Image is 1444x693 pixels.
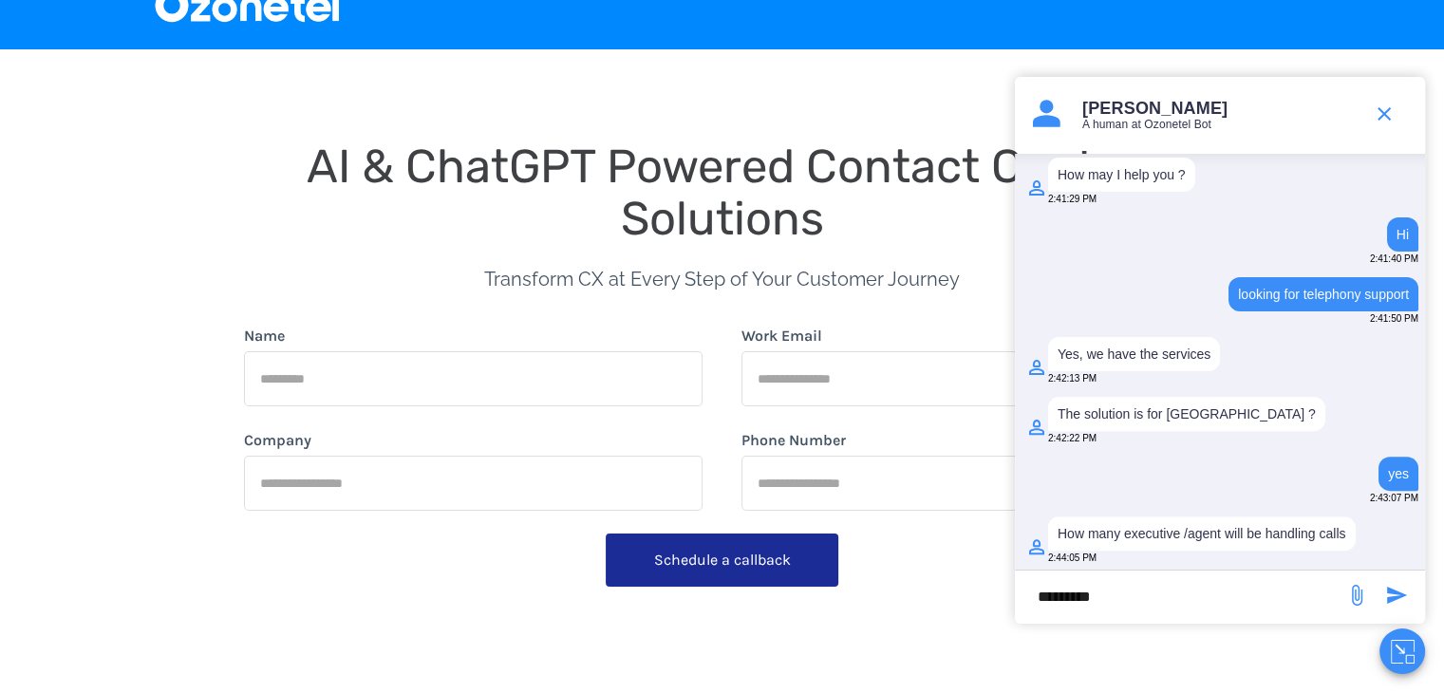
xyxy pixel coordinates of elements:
[307,139,1150,246] span: AI & ChatGPT Powered Contact Center Solutions
[1379,628,1425,674] button: Close chat
[244,429,311,452] label: Company
[1082,119,1355,130] p: A human at Ozonetel Bot
[244,325,285,347] label: Name
[244,325,1201,594] form: form
[1365,95,1403,133] span: end chat or minimize
[1082,98,1355,120] p: [PERSON_NAME]
[1370,493,1418,503] span: 2:43:07 PM
[1048,553,1097,563] span: 2:44:05 PM
[1388,466,1409,481] div: yes
[606,534,838,587] button: Schedule a callback
[1058,167,1186,182] div: How may I help you ?
[1048,373,1097,384] span: 2:42:13 PM
[1378,576,1416,614] span: send message
[484,268,960,290] span: Transform CX at Every Step of Your Customer Journey
[1238,287,1409,302] div: looking for telephony support
[1058,406,1316,421] div: The solution is for [GEOGRAPHIC_DATA] ?
[1370,253,1418,264] span: 2:41:40 PM
[1058,526,1346,541] div: How many executive /agent will be handling calls
[741,325,822,347] label: Work Email
[1397,227,1409,242] div: Hi
[741,429,846,452] label: Phone Number
[1024,580,1336,614] div: new-msg-input
[1048,433,1097,443] span: 2:42:22 PM
[1058,346,1210,362] div: Yes, we have the services
[1048,194,1097,204] span: 2:41:29 PM
[1338,576,1376,614] span: send message
[1370,313,1418,324] span: 2:41:50 PM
